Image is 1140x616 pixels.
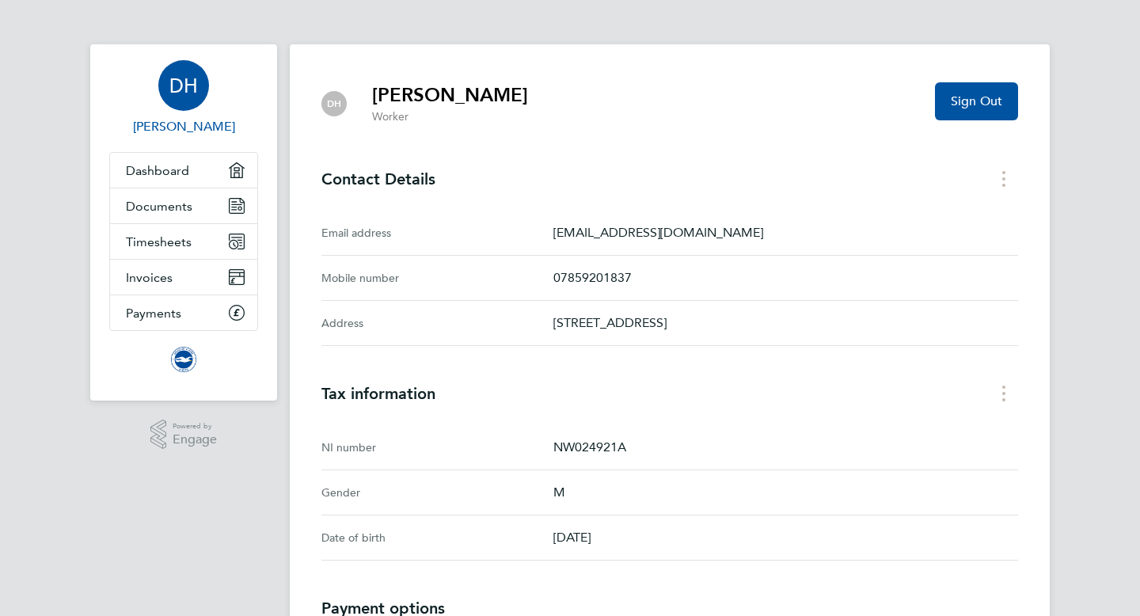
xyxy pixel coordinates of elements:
button: Sign Out [935,82,1018,120]
div: Email address [321,223,553,242]
span: Invoices [126,270,173,285]
span: Powered by [173,420,217,433]
a: Powered byEngage [150,420,218,450]
p: [DATE] [553,528,1018,547]
span: Darren Hill [109,117,258,136]
a: DH[PERSON_NAME] [109,60,258,136]
button: Tax information menu [990,381,1018,405]
img: brightonandhovealbion-logo-retina.png [171,347,196,372]
span: Documents [126,199,192,214]
div: Darren Hill [321,91,347,116]
p: M [553,483,1018,502]
a: Timesheets [110,224,257,259]
span: Payments [126,306,181,321]
span: Dashboard [126,163,189,178]
a: Invoices [110,260,257,295]
span: DH [169,75,198,96]
p: 07859201837 [553,268,1018,287]
div: NI number [321,438,553,457]
h3: Contact Details [321,169,1018,188]
a: Payments [110,295,257,330]
a: Documents [110,188,257,223]
p: NW024921A [553,438,1018,457]
span: Timesheets [126,234,192,249]
span: DH [327,98,341,109]
button: Contact Details menu [990,166,1018,191]
nav: Main navigation [90,44,277,401]
p: [STREET_ADDRESS] [553,314,1018,333]
h2: [PERSON_NAME] [372,82,528,108]
div: Date of birth [321,528,553,547]
div: Gender [321,483,553,502]
span: Sign Out [951,93,1002,109]
p: Worker [372,109,528,125]
div: Address [321,314,553,333]
a: Dashboard [110,153,257,188]
p: [EMAIL_ADDRESS][DOMAIN_NAME] [553,223,1018,242]
h3: Tax information [321,384,1018,403]
a: Go to home page [109,347,258,372]
span: Engage [173,433,217,447]
div: Mobile number [321,268,553,287]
